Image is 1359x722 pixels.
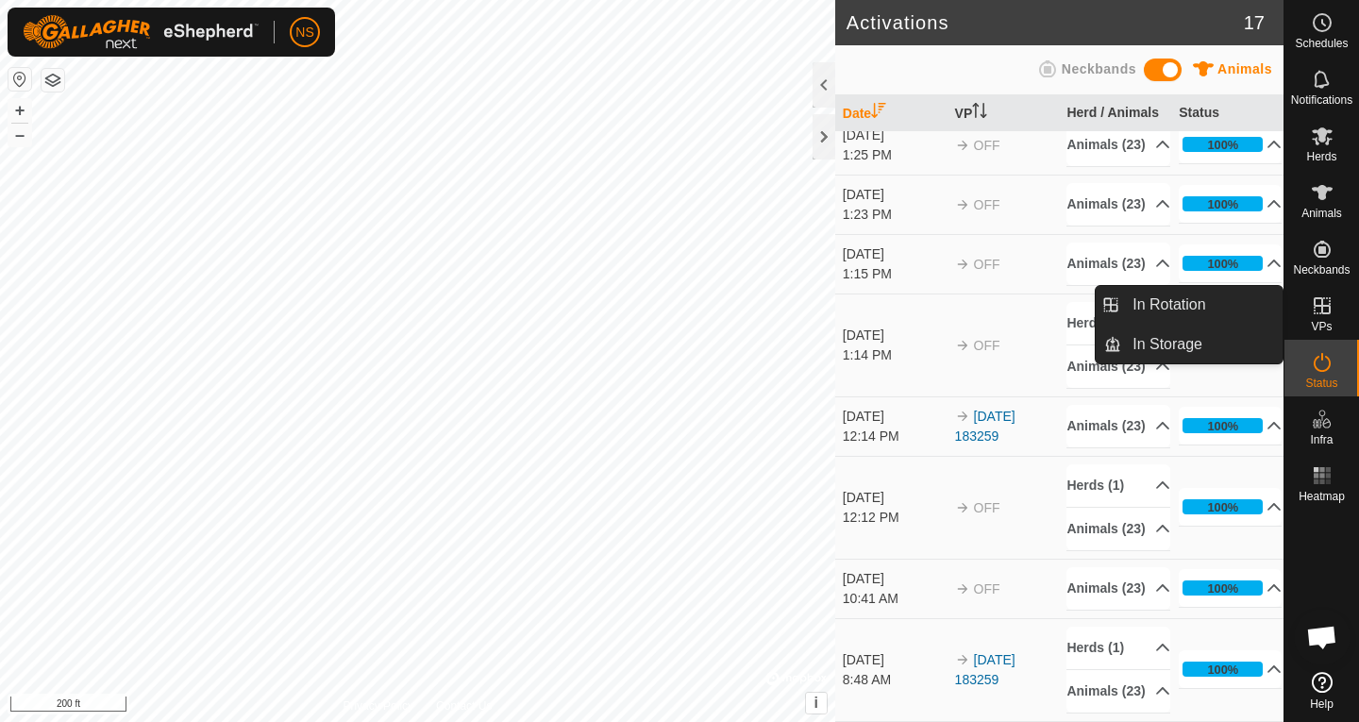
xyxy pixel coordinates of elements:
div: 100% [1207,136,1238,154]
th: VP [948,95,1060,132]
p-accordion-header: Animals (23) [1066,567,1169,610]
div: 100% [1183,418,1263,433]
p-accordion-header: 100% [1179,244,1282,282]
a: [DATE] 183259 [955,652,1015,687]
span: 17 [1244,8,1265,37]
span: Neckbands [1062,61,1136,76]
p-sorticon: Activate to sort [972,106,987,121]
img: Gallagher Logo [23,15,259,49]
button: Map Layers [42,69,64,92]
p-accordion-header: Animals (23) [1066,243,1169,285]
div: 1:15 PM [843,264,946,284]
div: 100% [1207,498,1238,516]
div: [DATE] [843,407,946,427]
div: 1:14 PM [843,345,946,365]
div: [DATE] [843,126,946,145]
p-accordion-header: Animals (23) [1066,670,1169,713]
p-accordion-header: 100% [1179,185,1282,223]
span: Heatmap [1299,491,1345,502]
p-sorticon: Activate to sort [871,106,886,121]
div: 12:12 PM [843,508,946,528]
div: [DATE] [843,244,946,264]
span: In Rotation [1132,294,1205,316]
img: arrow [955,197,970,212]
span: NS [295,23,313,42]
p-accordion-header: Animals (23) [1066,508,1169,550]
div: 100% [1207,579,1238,597]
span: OFF [974,197,1000,212]
span: Schedules [1295,38,1348,49]
img: arrow [955,257,970,272]
h2: Activations [847,11,1244,34]
div: 100% [1183,137,1263,152]
div: 8:48 AM [843,670,946,690]
div: 100% [1183,499,1263,514]
span: OFF [974,257,1000,272]
span: OFF [974,338,1000,353]
div: 100% [1183,256,1263,271]
th: Date [835,95,948,132]
p-accordion-header: Animals (23) [1066,345,1169,388]
div: [DATE] [843,488,946,508]
span: i [814,695,818,711]
p-accordion-header: Herds (1) [1066,627,1169,669]
div: 100% [1183,662,1263,677]
div: 100% [1207,195,1238,213]
p-accordion-header: 100% [1179,650,1282,688]
p-accordion-header: Animals (23) [1066,124,1169,166]
span: Status [1305,378,1337,389]
img: arrow [955,338,970,353]
div: 1:23 PM [843,205,946,225]
span: OFF [974,138,1000,153]
div: 100% [1207,661,1238,679]
span: In Storage [1132,333,1202,356]
div: 100% [1183,580,1263,596]
a: Help [1284,664,1359,717]
div: [DATE] [843,326,946,345]
div: 100% [1183,196,1263,211]
div: 1:25 PM [843,145,946,165]
img: arrow [955,581,970,596]
div: [DATE] [843,185,946,205]
p-accordion-header: Animals (23) [1066,183,1169,226]
img: arrow [955,500,970,515]
button: Reset Map [8,68,31,91]
p-accordion-header: 100% [1179,407,1282,445]
button: + [8,99,31,122]
a: [DATE] 183259 [955,409,1015,444]
span: Help [1310,698,1334,710]
span: VPs [1311,321,1332,332]
p-accordion-header: Animals (23) [1066,405,1169,447]
button: i [806,693,827,714]
img: arrow [955,652,970,667]
th: Herd / Animals [1059,95,1171,132]
div: 10:41 AM [843,589,946,609]
p-accordion-header: 100% [1179,126,1282,163]
span: Animals [1301,208,1342,219]
span: OFF [974,581,1000,596]
span: Herds [1306,151,1336,162]
li: In Rotation [1096,286,1283,324]
img: arrow [955,409,970,424]
a: In Storage [1121,326,1283,363]
p-accordion-header: Herds (1) [1066,464,1169,507]
p-accordion-header: 100% [1179,488,1282,526]
span: OFF [974,500,1000,515]
div: [DATE] [843,650,946,670]
span: Infra [1310,434,1333,445]
div: 100% [1207,417,1238,435]
p-accordion-header: 100% [1179,569,1282,607]
div: 100% [1207,255,1238,273]
li: In Storage [1096,326,1283,363]
img: arrow [955,138,970,153]
span: Notifications [1291,94,1352,106]
span: Neckbands [1293,264,1350,276]
a: Privacy Policy [343,697,413,714]
div: Open chat [1294,609,1351,665]
div: 12:14 PM [843,427,946,446]
span: Animals [1217,61,1272,76]
button: – [8,124,31,146]
p-accordion-header: Herds (1) [1066,302,1169,344]
a: In Rotation [1121,286,1283,324]
th: Status [1171,95,1283,132]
